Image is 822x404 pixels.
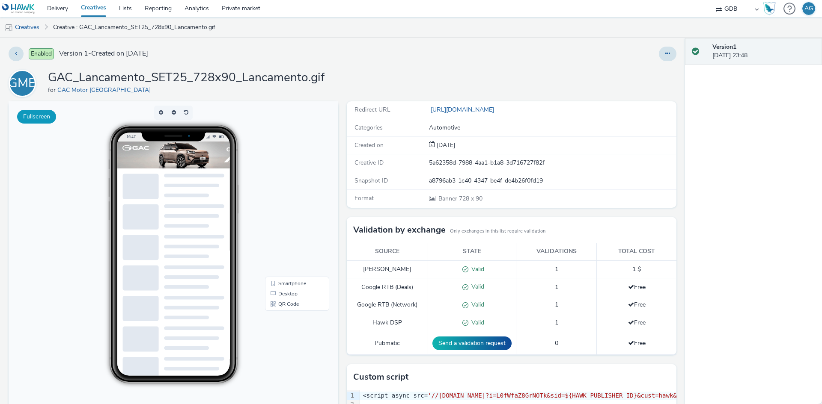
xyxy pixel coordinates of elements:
span: Valid [468,318,484,327]
span: Desktop [270,190,289,195]
th: Source [347,243,428,260]
div: AG [804,2,813,15]
a: GMB [9,79,39,87]
td: Google RTB (Deals) [347,278,428,296]
img: undefined Logo [2,3,35,14]
small: Only exchanges in this list require validation [450,228,545,235]
span: 1 [555,318,558,327]
div: Automotive [429,124,676,132]
span: 1 [555,283,558,291]
span: Free [628,283,646,291]
th: Total cost [597,243,676,260]
span: Smartphone [270,180,298,185]
span: [DATE] [435,141,455,149]
span: Valid [468,301,484,309]
td: Pubmatic [347,332,428,354]
span: for [48,86,57,94]
div: GMB [8,71,37,95]
span: Free [628,339,646,347]
div: 1 [347,392,355,400]
img: Advertisement preview [109,40,327,67]
td: [PERSON_NAME] [347,260,428,278]
span: 0 [555,339,558,347]
span: 1 [555,301,558,309]
strong: Version 1 [712,43,736,51]
span: Creative ID [354,159,384,167]
span: Format [354,194,374,202]
li: Smartphone [258,177,319,187]
span: 16:47 [118,33,127,38]
div: Creation 18 September 2025, 23:48 [435,141,455,150]
li: QR Code [258,198,319,208]
a: Creative : GAC_Lancamento_SET25_728x90_Lancamento.gif [49,17,220,38]
button: Send a validation request [432,336,512,350]
div: 5a62358d-7988-4aa1-b1a8-3d716727f82f [429,159,676,167]
span: Enabled [29,48,54,59]
span: Free [628,318,646,327]
button: Fullscreen [17,110,56,124]
span: Version 1 - Created on [DATE] [59,49,148,59]
h3: Validation by exchange [353,224,446,236]
span: Banner [438,195,459,203]
a: [URL][DOMAIN_NAME] [429,106,497,114]
span: Categories [354,124,383,132]
span: Valid [468,283,484,291]
span: 1 [555,265,558,273]
span: 1 $ [632,265,641,273]
img: mobile [4,24,13,32]
div: [DATE] 23:48 [712,43,815,60]
span: Created on [354,141,384,149]
span: Snapshot ID [354,177,388,185]
td: Google RTB (Network) [347,296,428,314]
span: Redirect URL [354,106,390,114]
span: QR Code [270,200,290,205]
a: Hawk Academy [763,2,779,15]
th: Validations [516,243,597,260]
img: Hawk Academy [763,2,776,15]
th: State [428,243,516,260]
h1: GAC_Lancamento_SET25_728x90_Lancamento.gif [48,70,325,86]
a: GAC Motor [GEOGRAPHIC_DATA] [57,86,154,94]
span: Free [628,301,646,309]
span: 728 x 90 [438,195,482,203]
td: Hawk DSP [347,314,428,332]
h3: Custom script [353,371,408,383]
span: Valid [468,265,484,273]
li: Desktop [258,187,319,198]
div: a8796ab3-1c40-4347-be4f-de4b26f0fd19 [429,177,676,185]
